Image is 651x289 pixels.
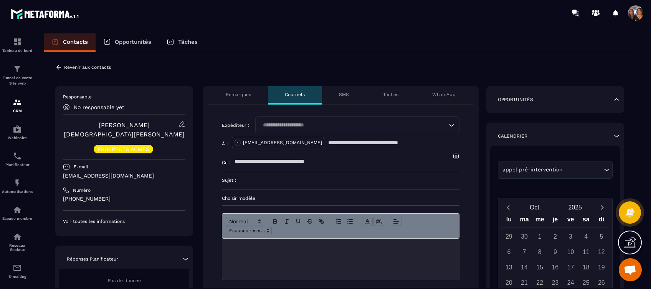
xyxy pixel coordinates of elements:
[555,201,595,214] button: Open years overlay
[108,278,141,283] span: Pas de donnée
[518,230,531,243] div: 30
[517,214,532,228] div: ma
[564,261,577,274] div: 17
[13,125,22,134] img: automations
[498,133,527,139] p: Calendrier
[63,218,185,224] p: Voir toutes les informations
[532,214,547,228] div: me
[578,214,594,228] div: sa
[2,92,33,119] a: formationformationCRM
[2,32,33,58] a: formationformationTableau de bord
[13,151,22,161] img: scheduler
[547,214,563,228] div: je
[64,121,185,138] a: [PERSON_NAME] [DEMOGRAPHIC_DATA][PERSON_NAME]
[565,166,602,174] input: Search for option
[2,136,33,140] p: Webinaire
[516,201,555,214] button: Open months overlay
[533,245,547,259] div: 8
[501,202,516,213] button: Previous month
[501,166,565,174] span: appel pré-intervention
[2,119,33,146] a: automationsautomationsWebinaire
[502,245,516,259] div: 6
[222,141,228,147] p: À :
[13,37,22,47] img: formation
[222,159,231,166] p: Cc :
[74,104,124,110] p: No responsable yet
[2,257,33,284] a: emailemailE-mailing
[533,261,547,274] div: 15
[498,161,613,179] div: Search for option
[549,230,562,243] div: 2
[67,256,118,262] p: Réponses Planificateur
[97,146,149,152] p: PROSPECTS ACMES
[2,226,33,257] a: social-networksocial-networkRéseaux Sociaux
[2,75,33,86] p: Tunnel de vente Site web
[285,91,305,98] p: Courriels
[13,178,22,188] img: automations
[11,7,80,21] img: logo
[549,261,562,274] div: 16
[595,202,609,213] button: Next month
[533,230,547,243] div: 1
[13,232,22,241] img: social-network
[159,33,205,52] a: Tâches
[518,261,531,274] div: 14
[96,33,159,52] a: Opportunités
[2,146,33,173] a: schedulerschedulerPlanificateur
[13,98,22,107] img: formation
[63,94,185,100] p: Responsable
[115,38,151,45] p: Opportunités
[432,91,456,98] p: WhatsApp
[2,189,33,194] p: Automatisations
[63,38,88,45] p: Contacts
[13,263,22,272] img: email
[579,230,593,243] div: 4
[44,33,96,52] a: Contacts
[2,48,33,53] p: Tableau de bord
[243,140,322,146] p: [EMAIL_ADDRESS][DOMAIN_NAME]
[595,230,608,243] div: 5
[549,245,562,259] div: 9
[564,245,577,259] div: 10
[2,274,33,279] p: E-mailing
[502,261,516,274] div: 13
[222,122,249,128] p: Expéditeur :
[226,91,251,98] p: Remarques
[222,177,236,183] p: Sujet :
[2,173,33,199] a: automationsautomationsAutomatisations
[2,58,33,92] a: formationformationTunnel de vente Site web
[2,243,33,252] p: Réseaux Sociaux
[498,96,533,103] p: Opportunités
[563,214,578,228] div: ve
[501,214,517,228] div: lu
[518,245,531,259] div: 7
[63,195,185,203] p: [PHONE_NUMBER]
[222,195,459,201] p: Choisir modèle
[64,65,111,70] p: Revenir aux contacts
[73,187,91,193] p: Numéro
[595,261,608,274] div: 19
[2,216,33,221] p: Espace membre
[383,91,398,98] p: Tâches
[594,214,609,228] div: di
[2,163,33,167] p: Planificateur
[13,64,22,73] img: formation
[2,109,33,113] p: CRM
[2,199,33,226] a: automationsautomationsEspace membre
[260,121,447,130] input: Search for option
[255,116,459,134] div: Search for option
[579,245,593,259] div: 11
[619,258,642,281] div: Ouvrir le chat
[74,164,88,170] p: E-mail
[595,245,608,259] div: 12
[564,230,577,243] div: 3
[579,261,593,274] div: 18
[502,230,516,243] div: 29
[178,38,198,45] p: Tâches
[13,205,22,214] img: automations
[339,91,349,98] p: SMS
[63,172,185,179] p: [EMAIL_ADDRESS][DOMAIN_NAME]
